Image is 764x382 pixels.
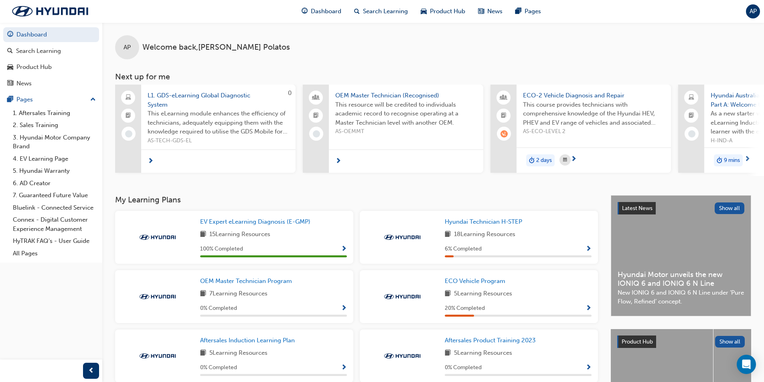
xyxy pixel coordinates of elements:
[487,7,503,16] span: News
[313,130,320,137] span: learningRecordVerb_NONE-icon
[148,91,289,109] span: L1. GDS-eLearning Global Diagnostic System
[744,156,750,163] span: next-icon
[335,158,341,165] span: next-icon
[3,60,99,75] a: Product Hub
[715,336,745,348] button: Show all
[445,337,536,344] span: Aftersales Product Training 2023
[746,4,760,18] button: AP
[90,95,96,105] span: up-icon
[341,305,347,312] span: Show Progress
[7,48,13,55] span: search-icon
[88,366,94,376] span: prev-icon
[380,293,424,301] img: Trak
[209,230,270,240] span: 15 Learning Resources
[454,230,515,240] span: 18 Learning Resources
[380,352,424,360] img: Trak
[7,80,13,87] span: news-icon
[136,293,180,301] img: Trak
[430,7,465,16] span: Product Hub
[10,153,99,165] a: 4. EV Learning Page
[115,195,598,204] h3: My Learning Plans
[10,177,99,190] a: 6. AD Creator
[200,304,237,313] span: 0 % Completed
[689,93,694,103] span: laptop-icon
[335,100,477,127] span: This resource will be credited to individuals academic record to recognise operating at a Master ...
[341,363,347,373] button: Show Progress
[3,27,99,42] a: Dashboard
[311,7,341,16] span: Dashboard
[724,156,740,165] span: 9 mins
[622,338,653,345] span: Product Hub
[303,85,483,173] a: OEM Master Technician (Recognised)This resource will be credited to individuals academic record t...
[689,111,694,121] span: booktick-icon
[16,46,61,56] div: Search Learning
[586,246,592,253] span: Show Progress
[313,111,319,121] span: booktick-icon
[10,247,99,260] a: All Pages
[10,214,99,235] a: Connex - Digital Customer Experience Management
[200,217,314,226] a: EV Expert eLearning Diagnosis (E-GMP)
[445,348,451,358] span: book-icon
[717,155,722,166] span: duration-icon
[523,127,665,136] span: AS-ECO-LEVEL 2
[501,93,507,103] span: people-icon
[571,156,577,163] span: next-icon
[16,63,52,72] div: Product Hub
[302,6,308,16] span: guage-icon
[586,303,592,313] button: Show Progress
[454,289,512,299] span: 5 Learning Resources
[16,95,33,104] div: Pages
[478,6,484,16] span: news-icon
[586,363,592,373] button: Show Progress
[200,245,243,254] span: 100 % Completed
[209,348,268,358] span: 5 Learning Resources
[148,109,289,136] span: This eLearning module enhances the efficiency of technicians, adequately equipping them with the ...
[148,158,154,165] span: next-icon
[523,91,665,100] span: ECO-2 Vehicle Diagnosis and Repair
[200,277,295,286] a: OEM Master Technician Program
[490,85,671,173] a: ECO-2 Vehicle Diagnosis and RepairThis course provides technicians with comprehensive knowledge o...
[335,91,477,100] span: OEM Master Technician (Recognised)
[136,352,180,360] img: Trak
[445,277,505,285] span: ECO Vehicle Program
[288,89,292,97] span: 0
[454,348,512,358] span: 5 Learning Resources
[445,304,485,313] span: 20 % Completed
[445,217,525,226] a: Hyundai Technician H-STEP
[536,156,552,165] span: 2 days
[341,364,347,372] span: Show Progress
[715,202,745,214] button: Show all
[445,289,451,299] span: book-icon
[523,100,665,127] span: This course provides technicians with comprehensive knowledge of the Hyundai HEV, PHEV and EV ran...
[501,111,507,121] span: booktick-icon
[445,218,522,225] span: Hyundai Technician H-STEP
[10,131,99,153] a: 3. Hyundai Motor Company Brand
[414,3,472,20] a: car-iconProduct Hub
[126,111,131,121] span: booktick-icon
[363,7,408,16] span: Search Learning
[618,270,744,288] span: Hyundai Motor unveils the new IONIQ 6 and IONIQ 6 N Line
[445,230,451,240] span: book-icon
[445,245,482,254] span: 6 % Completed
[3,26,99,92] button: DashboardSearch LearningProduct HubNews
[10,107,99,119] a: 1. Aftersales Training
[509,3,547,20] a: pages-iconPages
[586,244,592,254] button: Show Progress
[341,246,347,253] span: Show Progress
[10,202,99,214] a: Bluelink - Connected Service
[617,336,745,348] a: Product HubShow all
[126,93,131,103] span: laptop-icon
[3,76,99,91] a: News
[750,7,757,16] span: AP
[10,165,99,177] a: 5. Hyundai Warranty
[295,3,348,20] a: guage-iconDashboard
[622,205,653,212] span: Latest News
[4,3,96,20] img: Trak
[10,189,99,202] a: 7. Guaranteed Future Value
[380,233,424,241] img: Trak
[529,155,535,166] span: duration-icon
[3,92,99,107] button: Pages
[341,244,347,254] button: Show Progress
[102,72,764,81] h3: Next up for me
